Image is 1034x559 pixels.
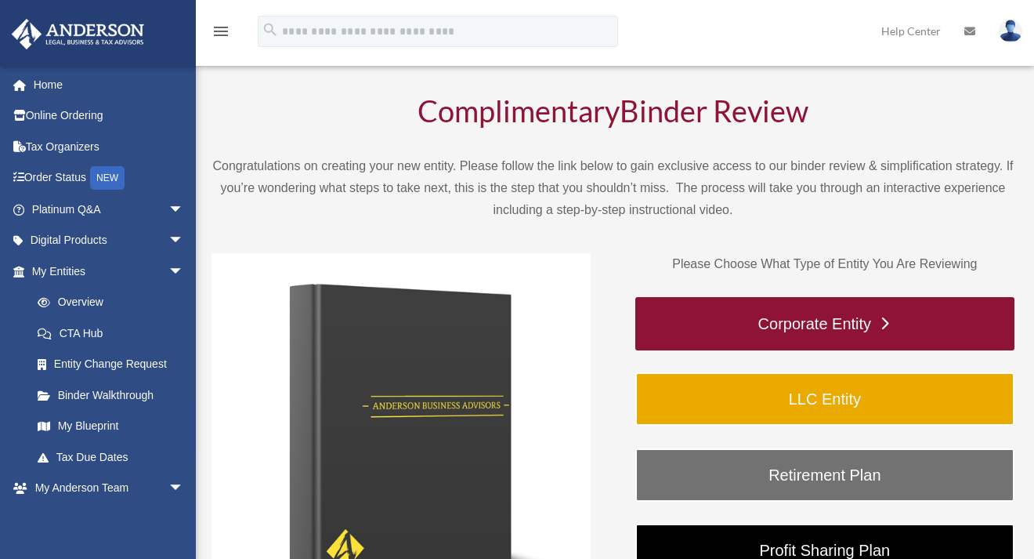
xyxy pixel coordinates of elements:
[620,93,808,129] span: Binder Review
[211,155,1014,221] p: Congratulations on creating your new entity. Please follow the link below to gain exclusive acces...
[22,411,208,442] a: My Blueprint
[11,194,208,225] a: Platinum Q&Aarrow_drop_down
[168,194,200,226] span: arrow_drop_down
[11,256,208,287] a: My Entitiesarrow_drop_down
[635,253,1014,275] p: Please Choose What Type of Entity You Are Reviewing
[11,225,208,256] a: Digital Productsarrow_drop_down
[22,349,208,380] a: Entity Change Request
[22,379,200,411] a: Binder Walkthrough
[211,27,230,41] a: menu
[635,448,1014,502] a: Retirement Plan
[22,287,208,318] a: Overview
[11,69,208,100] a: Home
[11,100,208,132] a: Online Ordering
[90,166,125,190] div: NEW
[211,22,230,41] i: menu
[22,441,208,473] a: Tax Due Dates
[168,225,200,257] span: arrow_drop_down
[168,503,200,535] span: arrow_drop_down
[418,93,620,129] span: Complimentary
[11,131,208,162] a: Tax Organizers
[168,473,200,505] span: arrow_drop_down
[7,19,149,49] img: Anderson Advisors Platinum Portal
[11,162,208,194] a: Order StatusNEW
[22,318,208,349] a: CTA Hub
[11,503,208,535] a: My Documentsarrow_drop_down
[635,297,1014,350] a: Corporate Entity
[635,372,1014,426] a: LLC Entity
[262,21,279,38] i: search
[999,20,1022,42] img: User Pic
[168,256,200,288] span: arrow_drop_down
[11,473,208,504] a: My Anderson Teamarrow_drop_down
